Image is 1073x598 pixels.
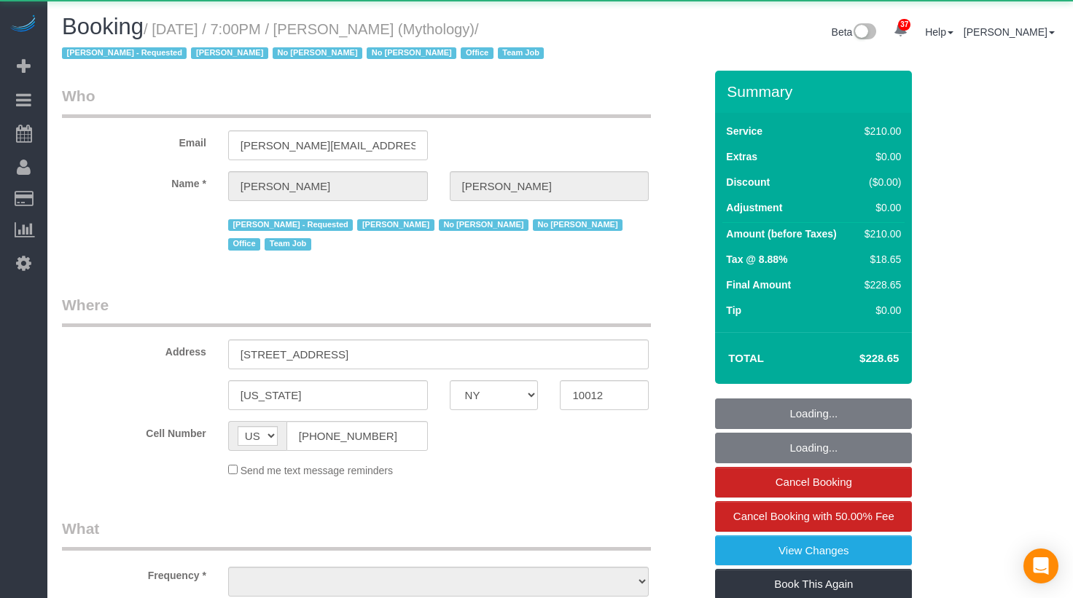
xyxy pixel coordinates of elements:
input: City [228,380,428,410]
div: $0.00 [859,149,901,164]
h3: Summary [727,83,905,100]
span: No [PERSON_NAME] [533,219,623,231]
label: Adjustment [726,200,782,215]
input: Last Name [450,171,649,201]
span: No [PERSON_NAME] [273,47,362,59]
div: $210.00 [859,124,901,138]
span: Office [461,47,493,59]
label: Name * [51,171,217,191]
legend: What [62,518,651,551]
input: Zip Code [560,380,649,410]
label: Extras [726,149,757,164]
h4: $228.65 [816,353,899,365]
span: Send me text message reminders [241,465,393,476]
span: Team Job [498,47,545,59]
img: New interface [852,23,876,42]
img: Automaid Logo [9,15,38,35]
span: 37 [898,19,910,31]
span: [PERSON_NAME] [357,219,434,231]
label: Amount (before Taxes) [726,227,836,241]
span: No [PERSON_NAME] [439,219,528,231]
a: View Changes [715,535,912,566]
label: Tax @ 8.88% [726,252,787,267]
a: Beta [832,26,877,38]
a: Cancel Booking with 50.00% Fee [715,501,912,532]
span: [PERSON_NAME] - Requested [62,47,187,59]
label: Address [51,339,217,359]
legend: Where [62,294,651,327]
label: Service [726,124,762,138]
div: $18.65 [859,252,901,267]
div: $210.00 [859,227,901,241]
a: Cancel Booking [715,467,912,497]
label: Email [51,130,217,150]
div: $0.00 [859,200,901,215]
label: Frequency * [51,563,217,583]
div: Open Intercom Messenger [1023,548,1058,583]
span: Booking [62,14,144,39]
span: No [PERSON_NAME] [367,47,456,59]
label: Tip [726,303,741,318]
span: Cancel Booking with 50.00% Fee [733,510,894,522]
input: Cell Number [286,421,428,451]
span: Team Job [265,238,311,250]
input: First Name [228,171,428,201]
span: [PERSON_NAME] - Requested [228,219,353,231]
a: Help [925,26,953,38]
a: [PERSON_NAME] [964,26,1055,38]
small: / [DATE] / 7:00PM / [PERSON_NAME] (Mythology) [62,21,548,62]
span: Office [228,238,260,250]
label: Final Amount [726,278,791,292]
div: $0.00 [859,303,901,318]
legend: Who [62,85,651,118]
label: Cell Number [51,421,217,441]
a: 37 [886,15,915,47]
label: Discount [726,175,770,189]
div: ($0.00) [859,175,901,189]
strong: Total [728,352,764,364]
span: [PERSON_NAME] [191,47,268,59]
div: $228.65 [859,278,901,292]
input: Email [228,130,428,160]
